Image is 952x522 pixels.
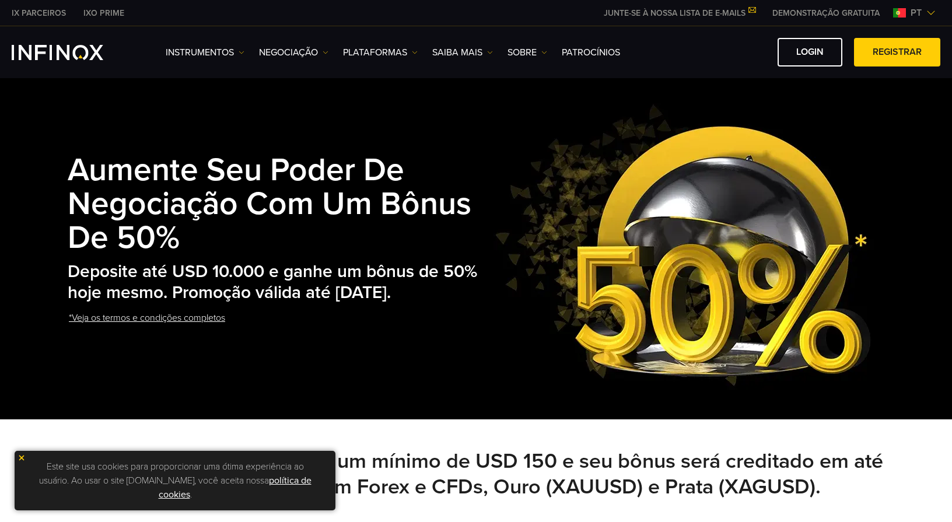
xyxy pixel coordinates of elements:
strong: Aumente seu poder de negociação com um bônus de 50% [68,151,471,257]
img: yellow close icon [17,454,26,462]
a: INFINOX Logo [12,45,131,60]
a: Registrar [854,38,940,66]
h2: Deposite até USD 10.000 e ganhe um bônus de 50% hoje mesmo. Promoção válida até [DATE]. [68,261,483,304]
a: JUNTE-SE À NOSSA LISTA DE E-MAILS [595,8,764,18]
a: Patrocínios [562,45,620,59]
a: Instrumentos [166,45,244,59]
a: SOBRE [508,45,547,59]
a: INFINOX [3,7,75,19]
a: NEGOCIAÇÃO [259,45,328,59]
a: *Veja os termos e condições completos [68,304,226,332]
a: INFINOX MENU [764,7,888,19]
a: Login [778,38,842,66]
a: INFINOX [75,7,133,19]
span: pt [906,6,926,20]
a: Saiba mais [432,45,493,59]
p: Este site usa cookies para proporcionar uma ótima experiência ao usuário. Ao usar o site [DOMAIN_... [20,457,330,505]
a: PLATAFORMAS [343,45,418,59]
h2: Cadastre-se agora, deposite um mínimo de USD 150 e seu bônus será creditado em até 1 dia útil. Di... [68,449,884,500]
